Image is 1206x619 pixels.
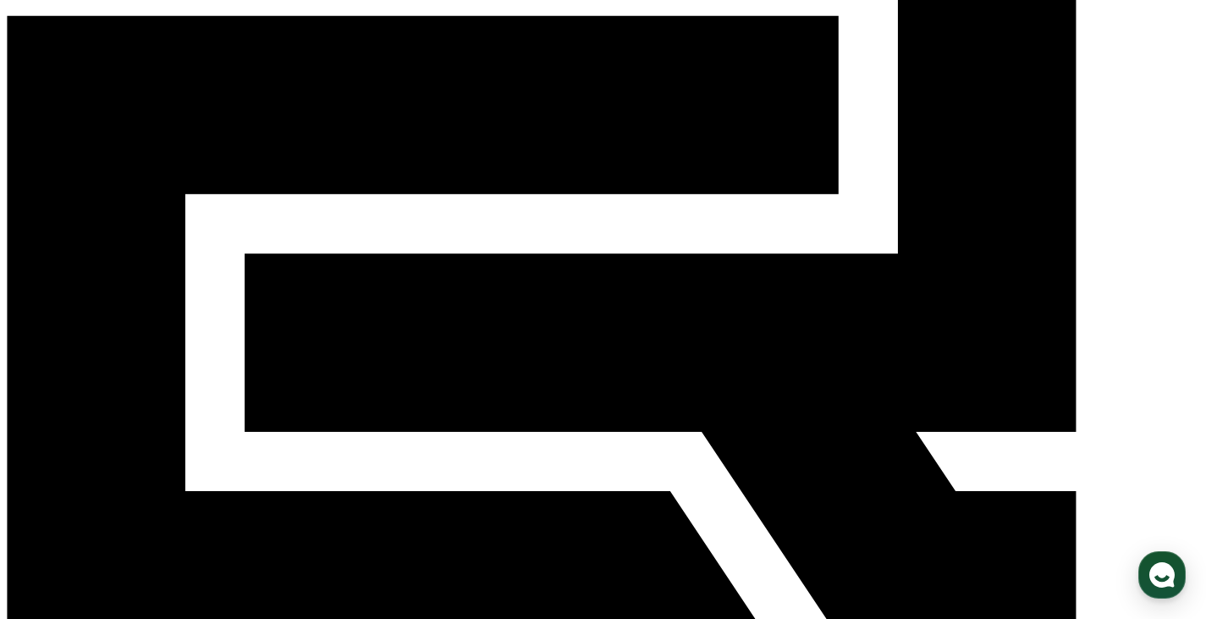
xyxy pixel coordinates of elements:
span: 대화 [155,505,175,518]
a: 설정 [218,478,325,521]
a: 대화 [112,478,218,521]
a: 홈 [5,478,112,521]
span: 설정 [262,504,282,517]
span: 홈 [53,504,63,517]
